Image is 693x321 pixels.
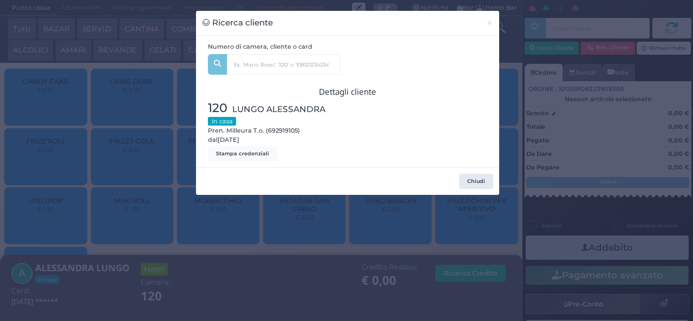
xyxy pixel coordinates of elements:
[202,17,273,29] h3: Ricerca cliente
[459,174,493,189] button: Chiudi
[208,146,277,161] button: Stampa credenziali
[202,99,348,161] div: Pren. Milleura T.o. (692919105) dal
[208,42,312,51] label: Numero di camera, cliente o card
[232,103,325,115] span: LUNGO ALESSANDRA
[208,117,236,126] small: In casa
[208,87,488,96] h3: Dettagli cliente
[227,54,341,75] input: Es. 'Mario Rossi', '220' o '108123234234'
[480,11,499,35] button: Chiudi
[208,99,227,117] span: 120
[218,135,239,145] span: [DATE]
[486,17,493,29] span: ×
